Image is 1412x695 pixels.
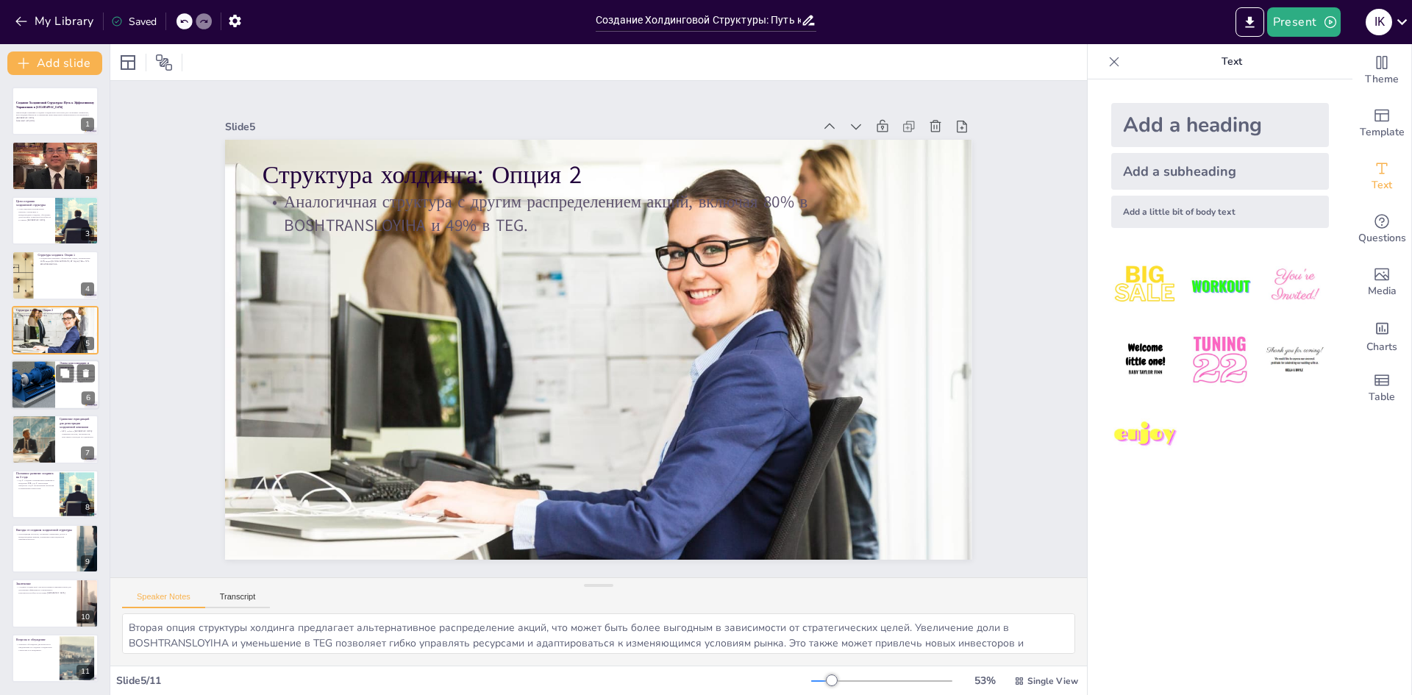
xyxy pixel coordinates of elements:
p: Создание холдинговой структуры является важным шагом для достижения эффективного управления и кон... [16,585,73,594]
div: Add a little bit of body text [1111,196,1329,228]
div: 8 [81,501,94,514]
p: Этапы консолидации и управления [60,361,95,369]
div: 9 [81,555,94,569]
div: 1 [81,118,94,131]
div: 1 [12,87,99,135]
p: Generated with [URL] [16,119,94,122]
div: Add a subheading [1111,153,1329,190]
div: Slide 5 / 11 [116,674,811,688]
div: 5 [81,337,94,350]
img: 6.jpeg [1261,326,1329,394]
p: Цели создания холдинговой структуры [16,199,51,207]
p: Выгоды от создания холдинговой структуры [16,528,73,532]
div: I K [1366,9,1392,35]
p: Text [1126,44,1338,79]
span: Theme [1365,71,1399,88]
span: Charts [1366,339,1397,355]
input: Insert title [596,10,801,31]
button: I K [1366,7,1392,37]
img: 1.jpeg [1111,252,1180,320]
button: Add slide [7,51,102,75]
div: 4 [81,282,94,296]
span: Single View [1027,675,1078,687]
div: Add a heading [1111,103,1329,147]
div: 6 [11,360,99,410]
div: Add text boxes [1352,150,1411,203]
p: Аналогичная структура с другим распределением акций, включая 80% в BOSHTRANSLOYIHA и 49% в TEG. [16,311,94,316]
p: Стать ведущим региональным игроком, участвовать в международных тендерах, обеспечить долгосрочную... [16,208,51,221]
div: Layout [116,51,140,74]
button: Present [1267,7,1341,37]
img: 4.jpeg [1111,326,1180,394]
div: 10 [76,610,94,624]
img: 3.jpeg [1261,252,1329,320]
p: AIFC, Дубай и [GEOGRAPHIC_DATA]: сравнение налогов, прозрачности, репутации и расходов на содержа... [60,430,94,438]
button: Export to PowerPoint [1235,7,1264,37]
span: Text [1372,177,1392,193]
div: 10 [12,579,99,627]
span: Questions [1358,230,1406,246]
div: 6 [82,391,95,404]
div: Add ready made slides [1352,97,1411,150]
button: Transcript [205,592,271,608]
div: 11 [12,634,99,682]
div: 53 % [967,674,1002,688]
p: Сравнение юрисдикций для регистрации холдинговой компании [60,418,94,430]
span: Position [155,54,173,71]
button: My Library [11,10,100,33]
button: Duplicate Slide [56,364,74,382]
div: Saved [111,15,157,29]
span: Media [1368,283,1397,299]
img: 5.jpeg [1185,326,1254,394]
button: Delete Slide [77,364,95,382]
textarea: Вторая опция структуры холдинга предлагает альтернативное распределение акций, что может быть бол... [122,613,1075,654]
p: Структура холдинга: Опция 1 [38,253,94,257]
p: Год 1: Создание управляющей компании и внедрение IFRS. Год 2: Интеграция процессов. Год 3: Регион... [16,479,55,490]
span: Template [1360,124,1405,140]
div: 4 [12,251,99,299]
div: 3 [12,196,99,245]
div: 3 [81,227,94,240]
p: Заключение [16,581,73,585]
div: 5 [12,306,99,354]
p: Холдинговая компания с физическим лицом, управляющим 100% акций QAZ RAIL AUTOMATIC, BT Signal, TE... [38,257,94,265]
p: Этап 1: Переходный период - запуск управляющей компании. Этап 2: Частичная консолидация - интегра... [60,370,95,384]
div: 9 [12,524,99,573]
img: 7.jpeg [1111,401,1180,469]
div: 8 [12,470,99,518]
span: Table [1369,389,1395,405]
button: Speaker Notes [122,592,205,608]
p: Поэтапное развитие холдинга на 3 года [16,471,55,480]
img: 2.jpeg [1185,252,1254,320]
p: Три компании работают разрозненно, нет единого центра управления, отсутствует консолидация финанс... [16,149,94,154]
p: Структура холдинга: Опция 2 [16,307,94,312]
p: Исходная ситуация [16,143,94,148]
div: 2 [81,173,94,186]
div: Add images, graphics, shapes or video [1352,256,1411,309]
div: 7 [12,415,99,463]
p: Консолидация ресурсов, улучшение управления, доступ к международным рынкам, повышение инвестицион... [16,532,73,541]
div: 7 [81,446,94,460]
div: Add charts and graphs [1352,309,1411,362]
div: Add a table [1352,362,1411,415]
p: Презентация охватывает создание холдинговой структуры для улучшения управления, консолидации фина... [16,111,94,119]
div: 2 [12,141,99,190]
p: Вопросы и обсуждение [16,638,55,642]
p: Открытое обсуждение для вопросов и предложений по созданию холдинговой структуры и ее внедрению. [16,644,55,652]
div: 11 [76,665,94,678]
div: Change the overall theme [1352,44,1411,97]
strong: Создание Холдинговой Структуры: Путь к Эффективному Управлению в [GEOGRAPHIC_DATA] [16,101,94,109]
p: Аналогичная структура с другим распределением акций, включая 80% в BOSHTRANSLOYIHA и 49% в TEG. [381,19,952,452]
div: Get real-time input from your audience [1352,203,1411,256]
